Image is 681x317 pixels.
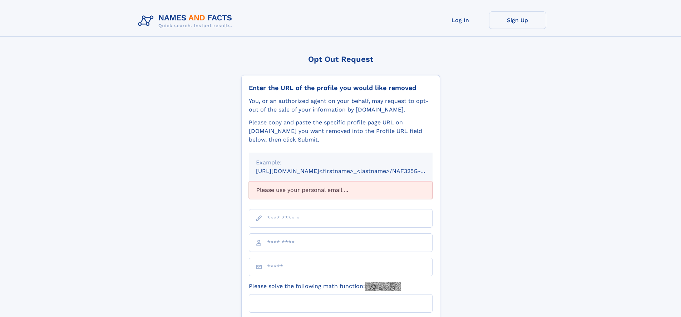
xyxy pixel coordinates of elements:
div: Please use your personal email ... [249,181,433,199]
div: You, or an authorized agent on your behalf, may request to opt-out of the sale of your informatio... [249,97,433,114]
label: Please solve the following math function: [249,282,401,291]
img: Logo Names and Facts [135,11,238,31]
small: [URL][DOMAIN_NAME]<firstname>_<lastname>/NAF325G-xxxxxxxx [256,168,446,174]
a: Log In [432,11,489,29]
div: Opt Out Request [241,55,440,64]
div: Please copy and paste the specific profile page URL on [DOMAIN_NAME] you want removed into the Pr... [249,118,433,144]
a: Sign Up [489,11,546,29]
div: Example: [256,158,425,167]
div: Enter the URL of the profile you would like removed [249,84,433,92]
